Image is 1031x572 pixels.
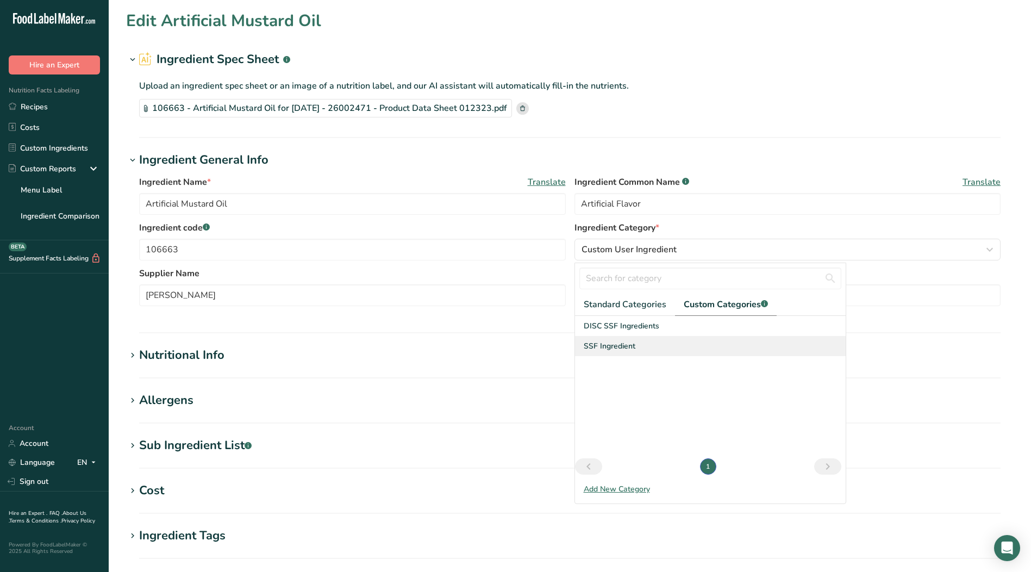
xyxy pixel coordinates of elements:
h1: Edit Artificial Mustard Oil [126,9,321,33]
div: Ingredient Tags [139,527,226,545]
label: Supplier Name [139,267,566,280]
div: BETA [9,243,27,251]
div: Allergens [139,391,193,409]
span: DISC SSF Ingredients [584,320,659,332]
a: Terms & Conditions . [9,517,61,525]
button: Custom User Ingredient [574,239,1001,260]
div: Cost [139,482,164,500]
button: Hire an Expert [9,55,100,74]
div: Powered By FoodLabelMaker © 2025 All Rights Reserved [9,542,100,555]
div: Open Intercom Messenger [994,535,1020,561]
div: Add New Category [575,483,846,495]
p: Upload an ingredient spec sheet or an image of a nutrition label, and our AI assistant will autom... [139,79,1001,92]
div: Custom Reports [9,163,76,175]
a: Language [9,453,55,472]
a: Next page [814,458,841,475]
span: Translate [528,176,566,189]
label: Ingredient code [139,221,566,234]
div: Ingredient General Info [139,151,268,169]
div: Nutritional Info [139,346,224,364]
span: Translate [963,176,1001,189]
span: Standard Categories [584,298,666,311]
label: Ingredient Category [574,221,1001,234]
a: Hire an Expert . [9,509,47,517]
span: Custom Categories [684,298,768,311]
input: Type an alternate ingredient name if you have [574,193,1001,215]
input: Search for category [579,268,841,289]
h2: Ingredient Spec Sheet [139,51,290,69]
span: Custom User Ingredient [582,243,677,256]
span: Ingredient Common Name [574,176,689,189]
span: SSF Ingredient [584,340,635,352]
div: 106663 - Artificial Mustard Oil for [DATE] - 26002471 - Product Data Sheet 012323.pdf [139,99,512,117]
input: Type your ingredient code here [139,239,566,260]
a: Previous page [575,458,602,475]
a: FAQ . [49,509,63,517]
div: Sub Ingredient List [139,437,252,455]
a: About Us . [9,509,86,525]
input: Type your ingredient name here [139,193,566,215]
div: EN [77,456,100,469]
span: Ingredient Name [139,176,211,189]
a: Privacy Policy [61,517,95,525]
input: Type your supplier name here [139,284,566,306]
